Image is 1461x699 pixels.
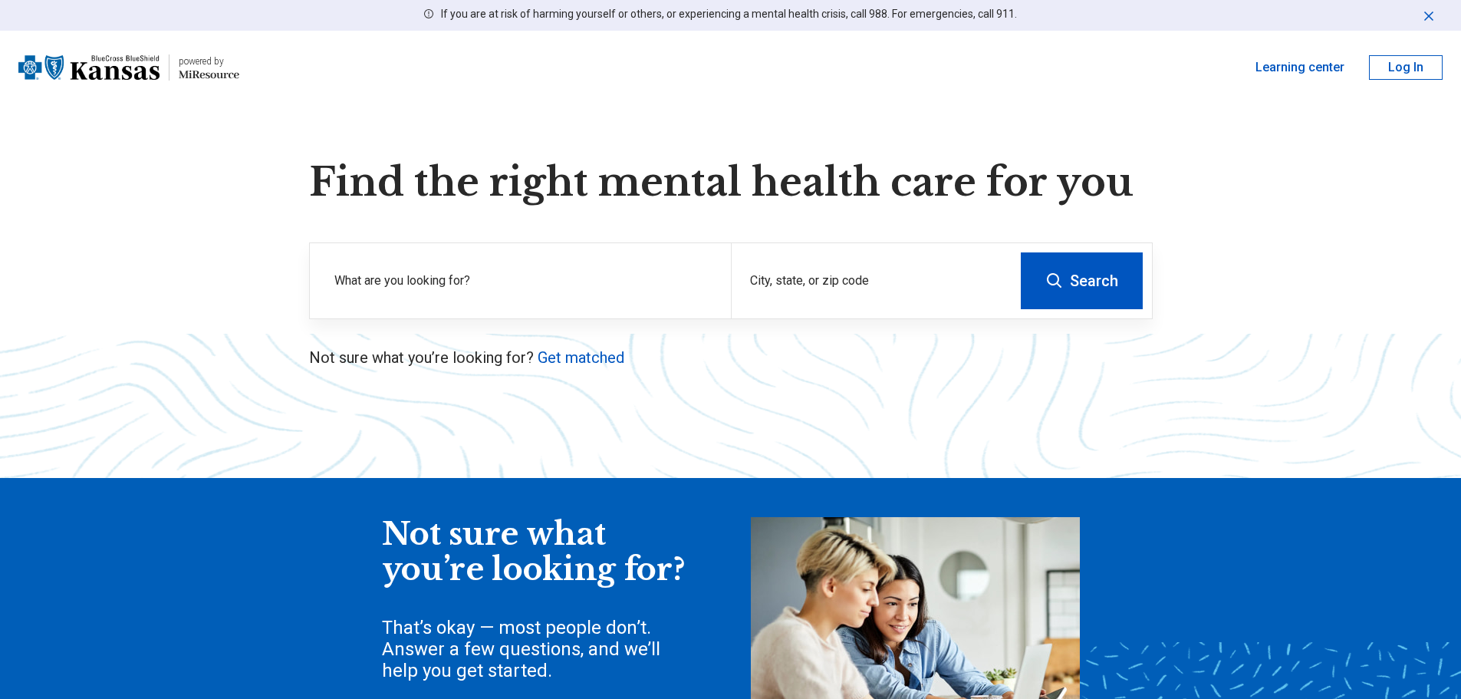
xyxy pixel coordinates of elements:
button: Search [1021,252,1143,309]
div: Not sure what you’re looking for? [382,517,689,587]
p: Not sure what you’re looking for? [309,347,1153,368]
h1: Find the right mental health care for you [309,160,1153,206]
a: Learning center [1255,58,1344,77]
a: Get matched [538,348,624,367]
div: powered by [179,54,239,68]
button: Log In [1369,55,1443,80]
label: What are you looking for? [334,272,712,290]
a: Blue Cross Blue Shield Kansaspowered by [18,49,239,86]
img: Blue Cross Blue Shield Kansas [18,49,160,86]
div: That’s okay — most people don’t. Answer a few questions, and we’ll help you get started. [382,617,689,681]
p: If you are at risk of harming yourself or others, or experiencing a mental health crisis, call 98... [441,6,1017,22]
button: Dismiss [1421,6,1436,25]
